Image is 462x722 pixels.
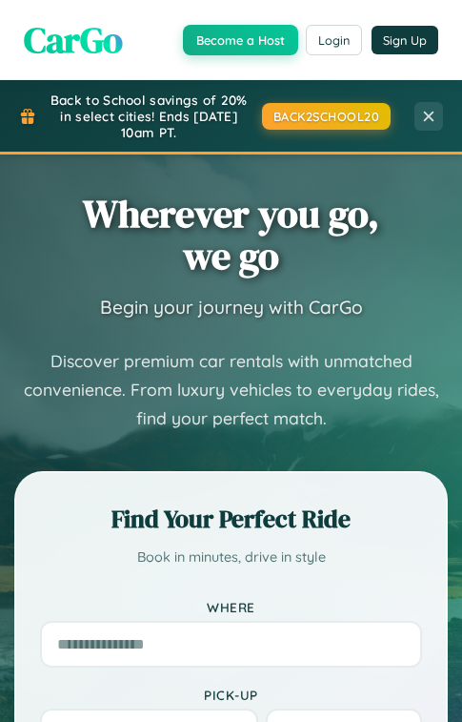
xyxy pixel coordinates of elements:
[40,502,422,536] h2: Find Your Perfect Ride
[183,25,298,55] button: Become a Host
[100,296,363,319] h3: Begin your journey with CarGo
[40,599,422,615] label: Where
[24,14,123,65] span: CarGo
[40,687,422,703] label: Pick-up
[40,546,422,570] p: Book in minutes, drive in style
[262,103,392,130] button: BACK2SCHOOL20
[372,26,438,54] button: Sign Up
[83,193,379,277] h1: Wherever you go, we go
[306,25,362,55] button: Login
[14,347,448,433] p: Discover premium car rentals with unmatched convenience. From luxury vehicles to everyday rides, ...
[46,92,252,140] span: Back to School savings of 20% in select cities! Ends [DATE] 10am PT.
